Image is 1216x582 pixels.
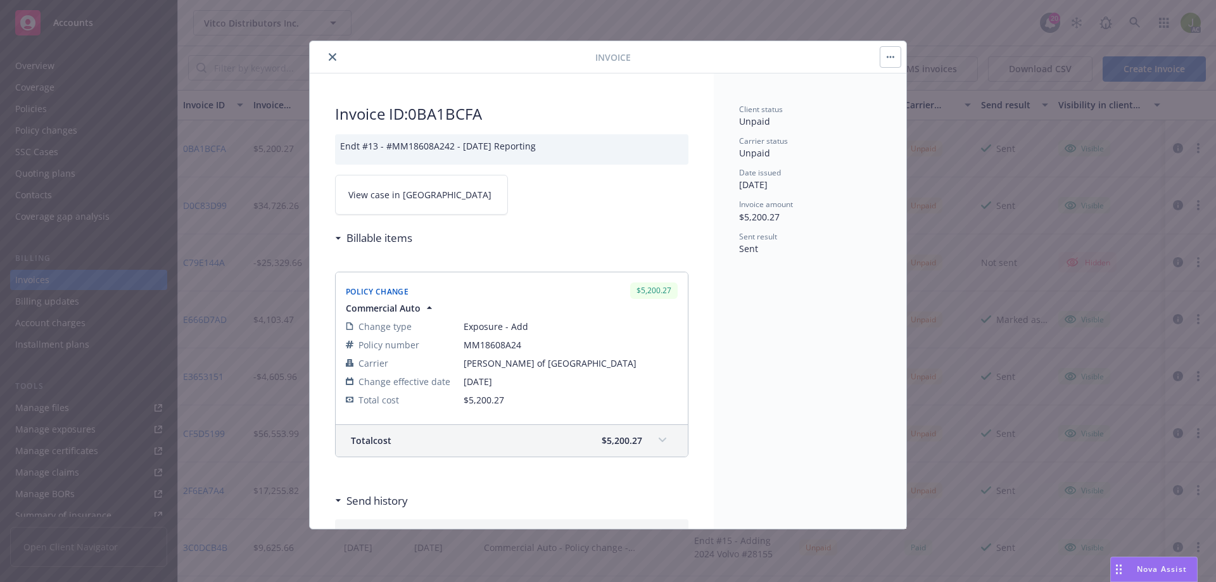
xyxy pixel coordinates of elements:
span: Total cost [358,393,399,407]
span: Exposure - Add [464,320,678,333]
span: $5,200.27 [464,394,504,406]
span: Policy Change [346,286,408,297]
div: Totalcost$5,200.27 [336,425,688,457]
span: Unpaid [739,147,770,159]
span: Total cost [351,434,391,447]
span: Carrier [358,357,388,370]
span: Sent [739,243,758,255]
span: Date issued [739,167,781,178]
a: View case in [GEOGRAPHIC_DATA] [335,175,508,215]
div: Drag to move [1111,557,1127,581]
span: Carrier status [739,136,788,146]
h3: Billable items [346,230,412,246]
div: Billable items [335,230,412,246]
button: Commercial Auto [346,301,436,315]
button: Nova Assist [1110,557,1198,582]
span: Invoice [595,51,631,64]
button: close [325,49,340,65]
span: Commercial Auto [346,301,421,315]
span: Policy number [358,338,419,351]
span: Sent result [739,231,777,242]
span: [DATE] [464,375,678,388]
span: Nova Assist [1137,564,1187,574]
span: $5,200.27 [739,211,780,223]
div: Endt #13 - #MM18608A242 - [DATE] Reporting [335,134,688,165]
h3: Send history [346,493,408,509]
span: View case in [GEOGRAPHIC_DATA] [348,188,491,201]
span: Invoice amount [739,199,793,210]
span: Change type [358,320,412,333]
div: $5,200.27 [630,282,678,298]
span: Unpaid [739,115,770,127]
h2: Invoice ID: 0BA1BCFA [335,104,688,124]
span: [PERSON_NAME] of [GEOGRAPHIC_DATA] [464,357,678,370]
span: Client status [739,104,783,115]
span: [DATE] [739,179,768,191]
span: MM18608A24 [464,338,678,351]
span: Change effective date [358,375,450,388]
span: $5,200.27 [602,434,642,447]
div: Send history [335,493,408,509]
